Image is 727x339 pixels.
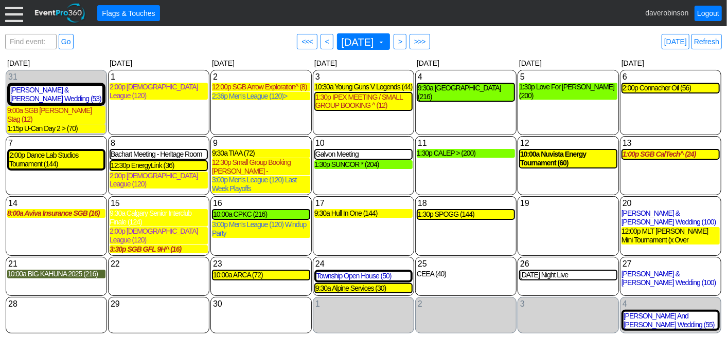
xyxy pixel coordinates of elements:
[412,36,428,47] span: >>>
[8,34,54,59] span: Find event: enter title
[110,209,208,227] div: 9:30a Calgary Senior Interclub Finale (124)
[624,312,718,329] div: [PERSON_NAME] And [PERSON_NAME] Wedding (55)
[623,84,719,92] div: 2:00p Connacher Oil (56)
[517,57,619,69] div: [DATE]
[110,198,208,209] div: Show menu
[110,245,208,254] div: 3:30p SGB GFL 9H^ (16)
[415,57,517,69] div: [DATE]
[7,270,105,278] div: 10:00a BIG KAHUNA 2025 (216)
[314,298,413,310] div: Show menu
[7,209,105,218] div: 8:00a Aviva Insurance SGB (16)
[108,57,210,69] div: [DATE]
[519,138,617,149] div: Show menu
[212,198,310,209] div: Show menu
[417,298,515,310] div: Show menu
[623,150,719,159] div: 1:00p SGB CalTech^ (24)
[622,227,720,244] div: 12:00p MLT [PERSON_NAME] Mini Tournament (x Over Requested, Told Not Garaunteed) (40)
[212,298,310,310] div: Show menu
[622,258,720,270] div: Show menu
[315,93,412,110] div: 1:30p IPEX MEETING / SMALL GROUP BOOKING ^ (12)
[417,258,515,270] div: Show menu
[110,258,208,270] div: Show menu
[519,198,617,209] div: Show menu
[622,71,720,83] div: Show menu
[622,138,720,149] div: Show menu
[212,83,310,91] div: 12:00p SGB Arrow Exploration^ (8)
[110,138,208,149] div: Show menu
[520,271,616,279] div: [DATE] Night Live
[417,138,515,149] div: Show menu
[519,83,617,100] div: 1:30p Love For [PERSON_NAME] (200)
[100,8,157,18] span: Flags & Touches
[212,220,310,238] div: 3:00p Men's League (120) Windup Party
[622,209,720,227] div: [PERSON_NAME] & [PERSON_NAME] Wedding (100)
[212,92,310,101] div: 2:36p Men's League (120)>
[417,149,515,158] div: 1:30p CALEP > (200)
[299,36,315,47] span: <<<
[213,210,309,219] div: 10:00a CPKC (216)
[314,258,413,270] div: Show menu
[111,161,207,170] div: 12:30p EnergyLink (36)
[10,86,102,103] div: [PERSON_NAME] & [PERSON_NAME] Wedding (53)
[418,84,514,101] div: 9:30a [GEOGRAPHIC_DATA] (216)
[314,71,413,83] div: Show menu
[212,138,310,149] div: Show menu
[212,176,310,193] div: 3:00p Men's League (120) Last Week Playoffs
[323,36,331,47] span: <
[645,8,688,16] span: daverobinson
[316,272,411,280] div: Township Open House (50)
[417,71,515,83] div: Show menu
[212,149,310,158] div: 9:30a TIAA (72)
[7,198,105,209] div: Show menu
[314,198,413,209] div: Show menu
[314,138,413,149] div: Show menu
[59,34,74,49] a: Go
[7,106,105,124] div: 9:00a SGB [PERSON_NAME] Stag (12)
[213,271,309,279] div: 10:00a ARCA (72)
[7,298,105,310] div: Show menu
[33,2,87,25] img: EventPro360
[340,37,376,47] span: [DATE]
[662,34,689,49] a: [DATE]
[340,36,386,47] span: [DATE]
[7,258,105,270] div: Show menu
[417,198,515,209] div: Show menu
[110,172,208,189] div: 2:00p [DEMOGRAPHIC_DATA] League (120)
[9,151,103,168] div: 2:00p Dance Lab Studios Tournament (144)
[417,270,515,278] div: CEEA (40)
[110,71,208,83] div: Show menu
[519,258,617,270] div: Show menu
[619,57,722,69] div: [DATE]
[519,71,617,83] div: Show menu
[418,210,514,219] div: 1:30p SPOGG (144)
[691,34,722,49] a: Refresh
[314,209,413,218] div: 9:30a Hull In One (144)
[7,124,105,133] div: 1:15p U-Can Day 2 > (70)
[7,71,105,83] div: Show menu
[396,36,404,47] span: >
[312,57,415,69] div: [DATE]
[212,158,310,176] div: 12:30p Small Group Booking [PERSON_NAME] - [PERSON_NAME] (8)
[111,150,207,159] div: Bachart Meeting - Heritage Room
[695,6,722,21] a: Logout
[212,258,310,270] div: Show menu
[622,198,720,209] div: Show menu
[110,298,208,310] div: Show menu
[212,71,310,83] div: Show menu
[314,160,413,169] div: 1:30p SUNCOR * (204)
[520,150,616,167] div: 10:00a Nuvista Energy Tournament (60)
[519,298,617,310] div: Show menu
[315,150,412,159] div: Galvon Meeting
[5,57,108,69] div: [DATE]
[7,138,105,149] div: Show menu
[622,270,720,287] div: [PERSON_NAME] & [PERSON_NAME] Wedding (100)
[5,4,23,22] div: Menu: Click or 'Crtl+M' to toggle menu open/close
[110,83,208,100] div: 2:00p [DEMOGRAPHIC_DATA] League (120)
[314,83,413,91] div: 10:30a Young Guns V Legends (44)
[110,227,208,244] div: 2:00p [DEMOGRAPHIC_DATA] League (120)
